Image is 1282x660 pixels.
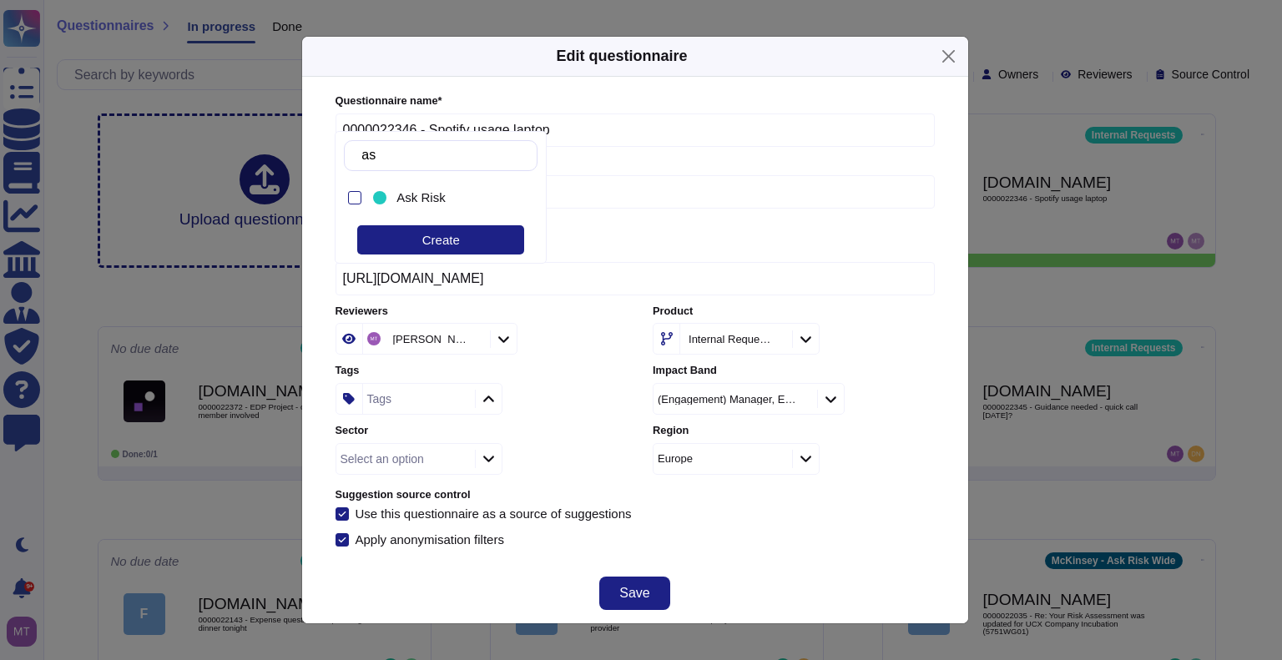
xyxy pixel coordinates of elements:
label: Impact Band [653,365,934,376]
div: Ask Risk [370,188,390,208]
div: [PERSON_NAME] [393,334,470,345]
label: Url [336,244,935,255]
input: Online platform url [336,262,935,295]
label: Client name [336,158,935,169]
div: (Engagement) Manager, Expert [658,394,796,405]
div: Create [357,225,524,254]
div: Ask Risk [370,179,520,217]
input: Enter questionnaire name [336,113,935,147]
input: Search by keywords [353,141,537,170]
label: Suggestion source control [336,490,935,501]
img: user [367,332,381,345]
label: Product [653,306,934,317]
input: Enter company name of the client [336,175,935,209]
label: Questionnaire name [336,96,935,107]
div: Europe [658,453,693,464]
label: Tags [336,365,617,376]
div: Apply anonymisation filters [356,533,507,546]
label: Reviewers [336,306,617,317]
div: Internal Requests [689,334,771,345]
div: Tags [367,393,392,405]
h5: Edit questionnaire [556,45,687,68]
span: Ask Risk [396,190,445,205]
div: Select an option [341,453,424,465]
label: Region [653,426,934,436]
div: Use this questionnaire as a source of suggestions [356,507,632,520]
span: Save [619,587,649,600]
div: Ask Risk [396,190,513,205]
button: Close [936,43,961,69]
label: Sector [336,426,617,436]
button: Save [599,577,669,610]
